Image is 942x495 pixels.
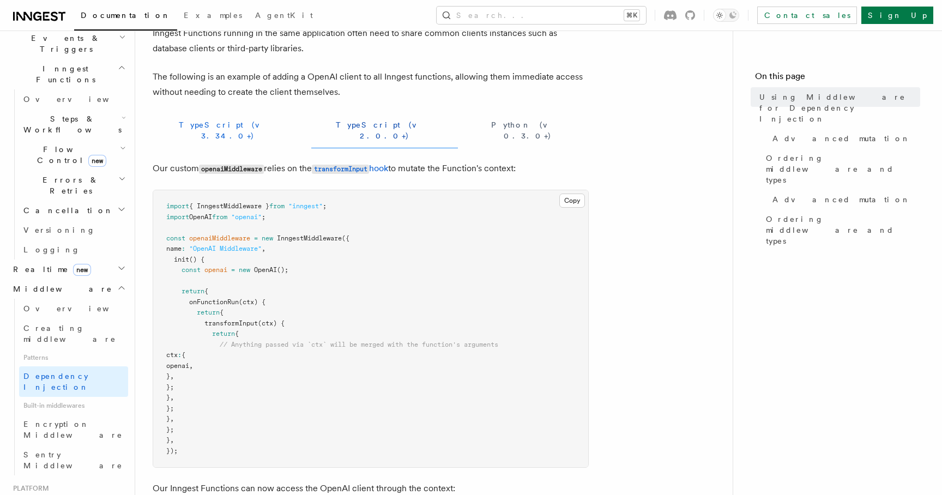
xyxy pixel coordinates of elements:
span: Encryption Middleware [23,420,123,439]
a: Advanced mutation [768,129,920,148]
span: // Anything passed via `ctx` will be merged with the function's arguments [220,341,498,348]
span: ctx [166,351,178,359]
span: Overview [23,304,136,313]
span: Middleware [9,283,112,294]
button: Middleware [9,279,128,299]
button: Search...⌘K [437,7,646,24]
span: Versioning [23,226,95,234]
a: Contact sales [757,7,857,24]
span: ; [323,202,327,210]
span: from [212,213,227,221]
span: new [73,264,91,276]
p: Our custom relies on the to mutate the Function's context: [153,161,589,177]
span: Advanced mutation [772,133,910,144]
span: openai [166,362,189,370]
span: openaiMiddleware [189,234,250,242]
a: Advanced mutation [768,190,920,209]
a: transformInputhook [312,163,388,173]
span: new [239,266,250,274]
span: return [197,309,220,316]
code: transformInput [312,165,369,174]
span: new [88,155,106,167]
span: , [170,415,174,422]
span: { [220,309,224,316]
button: Copy [559,194,585,208]
span: Patterns [19,349,128,366]
span: transformInput [204,319,258,327]
button: TypeScript (v 2.0.0+) [311,113,458,148]
span: Events & Triggers [9,33,119,55]
a: Logging [19,240,128,259]
span: from [269,202,285,210]
span: return [182,287,204,295]
button: TypeScript (v 3.34.0+) [153,113,303,148]
span: Creating middleware [23,324,116,343]
a: Examples [177,3,249,29]
span: }; [166,426,174,433]
span: "OpenAI Middleware" [189,245,262,252]
span: , [170,394,174,401]
span: Inngest Functions [9,63,118,85]
span: Overview [23,95,136,104]
span: Ordering middleware and types [766,214,920,246]
span: , [170,372,174,380]
button: Events & Triggers [9,28,128,59]
span: , [262,245,265,252]
span: } [166,394,170,401]
span: : [178,351,182,359]
span: OpenAI [254,266,277,274]
span: ({ [342,234,349,242]
span: { InngestMiddleware } [189,202,269,210]
span: import [166,213,189,221]
span: Logging [23,245,80,254]
a: Ordering middleware and types [762,209,920,251]
span: () { [189,256,204,263]
span: "openai" [231,213,262,221]
span: Advanced mutation [772,194,910,205]
span: Platform [9,484,49,493]
button: Python (v 0.3.0+) [467,113,589,148]
button: Cancellation [19,201,128,220]
button: Errors & Retries [19,170,128,201]
span: (); [277,266,288,274]
span: openai [204,266,227,274]
span: const [182,266,201,274]
span: Flow Control [19,144,120,166]
span: const [166,234,185,242]
p: The following is an example of adding a OpenAI client to all Inngest functions, allowing them imm... [153,69,589,100]
span: Cancellation [19,205,113,216]
span: Errors & Retries [19,174,118,196]
span: Sentry Middleware [23,450,123,470]
span: , [170,436,174,444]
a: Ordering middleware and types [762,148,920,190]
span: }); [166,447,178,455]
span: onFunctionRun [189,298,239,306]
a: Versioning [19,220,128,240]
span: : [182,245,185,252]
span: }; [166,383,174,391]
span: Built-in middlewares [19,397,128,414]
button: Inngest Functions [9,59,128,89]
button: Realtimenew [9,259,128,279]
span: (ctx) { [239,298,265,306]
span: import [166,202,189,210]
span: { [235,330,239,337]
span: Dependency Injection [23,372,89,391]
span: { [182,351,185,359]
span: } [166,372,170,380]
span: AgentKit [255,11,313,20]
a: Overview [19,89,128,109]
span: OpenAI [189,213,212,221]
div: Middleware [9,299,128,475]
a: Sentry Middleware [19,445,128,475]
span: Steps & Workflows [19,113,122,135]
span: { [204,287,208,295]
span: = [231,266,235,274]
span: Realtime [9,264,91,275]
span: , [189,362,193,370]
span: } [166,415,170,422]
a: Sign Up [861,7,933,24]
a: Using Middleware for Dependency Injection [755,87,920,129]
button: Toggle dark mode [713,9,739,22]
a: Encryption Middleware [19,414,128,445]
